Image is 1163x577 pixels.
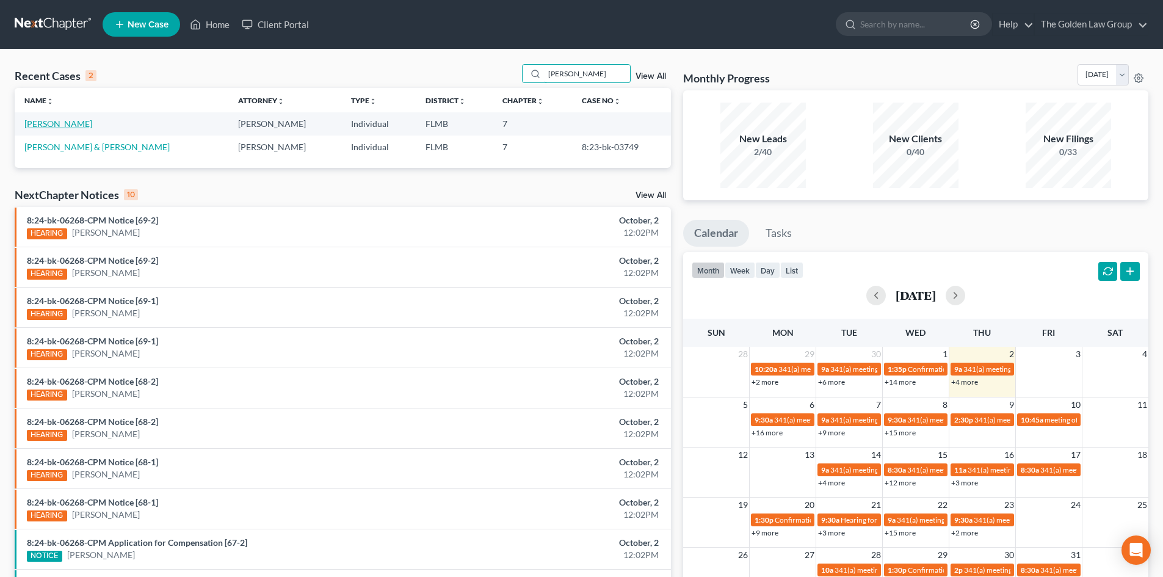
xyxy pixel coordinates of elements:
span: Confirmation hearing for [PERSON_NAME] [775,515,913,524]
span: 341(a) meeting for [PERSON_NAME] [897,515,1015,524]
span: 12 [737,448,749,462]
span: 25 [1136,498,1148,512]
i: unfold_more [458,98,466,105]
a: 8:24-bk-06268-CPM Notice [69-1] [27,296,158,306]
span: 22 [937,498,949,512]
span: 7 [875,397,882,412]
span: 341(a) meeting for [PERSON_NAME] [830,365,948,374]
div: October, 2 [456,456,659,468]
input: Search by name... [545,65,630,82]
h2: [DATE] [896,289,936,302]
span: 8:30a [1021,565,1039,575]
a: Attorneyunfold_more [238,96,284,105]
div: New Clients [873,132,958,146]
span: 14 [870,448,882,462]
div: HEARING [27,309,67,320]
div: October, 2 [456,416,659,428]
div: HEARING [27,349,67,360]
a: [PERSON_NAME] [72,509,140,521]
span: 8 [941,397,949,412]
a: Tasks [755,220,803,247]
div: October, 2 [456,537,659,549]
span: New Case [128,20,168,29]
div: HEARING [27,390,67,401]
span: Sat [1107,327,1123,338]
span: Wed [905,327,926,338]
span: 26 [737,548,749,562]
div: October, 2 [456,496,659,509]
a: [PERSON_NAME] [67,549,135,561]
span: 3 [1074,347,1082,361]
div: 12:02PM [456,468,659,481]
span: Hearing for [PERSON_NAME] [PERSON_NAME] [841,515,995,524]
span: 11 [1136,397,1148,412]
span: 6 [808,397,816,412]
span: 28 [737,347,749,361]
td: FLMB [416,112,493,135]
a: 8:24-bk-06268-CPM Notice [69-2] [27,215,158,225]
a: +2 more [752,377,778,386]
div: 0/40 [873,146,958,158]
span: 5 [742,397,749,412]
div: NextChapter Notices [15,187,138,202]
a: [PERSON_NAME] & [PERSON_NAME] [24,142,170,152]
span: 341(a) meeting for [PERSON_NAME] & [PERSON_NAME] [968,465,1150,474]
span: 2p [954,565,963,575]
a: 8:24-bk-06268-CPM Notice [68-1] [27,497,158,507]
h3: Monthly Progress [683,71,770,85]
a: Help [993,13,1034,35]
span: Sun [708,327,725,338]
button: week [725,262,755,278]
a: Client Portal [236,13,315,35]
span: 1:30p [888,565,907,575]
a: +15 more [885,428,916,437]
div: 12:02PM [456,347,659,360]
div: October, 2 [456,295,659,307]
td: [PERSON_NAME] [228,136,341,158]
span: 15 [937,448,949,462]
span: 8:30a [1021,465,1039,474]
span: 1:35p [888,365,907,374]
a: +3 more [951,478,978,487]
button: list [780,262,803,278]
span: 30 [870,347,882,361]
span: 8:30a [888,465,906,474]
a: +16 more [752,428,783,437]
span: 11a [954,465,966,474]
a: +15 more [885,528,916,537]
span: 27 [803,548,816,562]
div: HEARING [27,269,67,280]
a: 8:24-bk-06268-CPM Notice [68-2] [27,376,158,386]
span: 341(a) meeting for [PERSON_NAME] [1040,465,1158,474]
a: +9 more [818,428,845,437]
span: 341(a) meeting for [PERSON_NAME] [907,415,1025,424]
div: Recent Cases [15,68,96,83]
a: +4 more [951,377,978,386]
a: [PERSON_NAME] [72,468,140,481]
span: 10:45a [1021,415,1043,424]
span: 18 [1136,448,1148,462]
a: Case Nounfold_more [582,96,621,105]
i: unfold_more [537,98,544,105]
div: HEARING [27,470,67,481]
div: 2/40 [720,146,806,158]
div: 0/33 [1026,146,1111,158]
div: 12:02PM [456,307,659,319]
a: [PERSON_NAME] [24,118,92,129]
span: Thu [973,327,991,338]
td: 7 [493,136,572,158]
div: 12:02PM [456,549,659,561]
a: Calendar [683,220,749,247]
span: 10a [821,565,833,575]
span: 9a [888,515,896,524]
div: NOTICE [27,551,62,562]
a: [PERSON_NAME] [72,307,140,319]
span: 9a [821,465,829,474]
span: 10:20a [755,365,777,374]
a: +2 more [951,528,978,537]
div: 12:02PM [456,267,659,279]
div: HEARING [27,430,67,441]
span: 9a [954,365,962,374]
div: October, 2 [456,335,659,347]
span: 28 [870,548,882,562]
